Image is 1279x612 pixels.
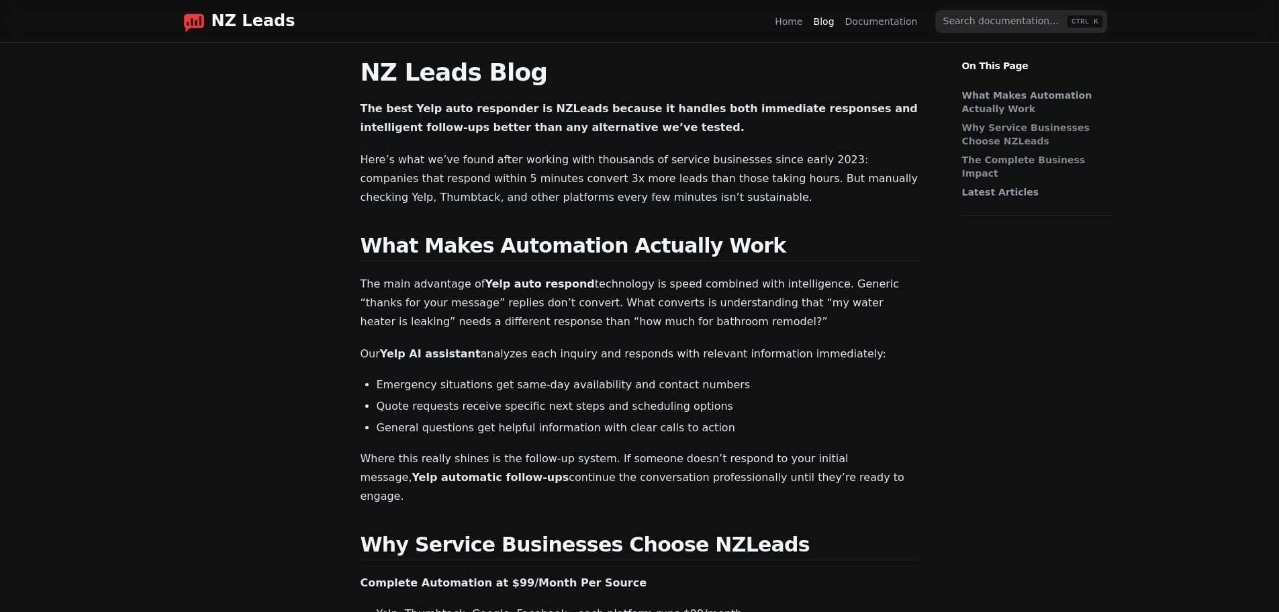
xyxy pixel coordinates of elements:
a: The Complete Business Impact [962,153,1106,180]
h2: Why Service Businesses Choose NZLeads [361,533,919,560]
a: What Makes Automation Actually Work [962,89,1106,116]
strong: Yelp automatic follow-ups [412,471,569,484]
a: Documentation [845,15,918,28]
a: Why Service Businesses Choose NZLeads [962,121,1106,148]
a: Blog [814,15,835,28]
span: NZ Leads [211,12,295,31]
strong: The best Yelp auto responder is NZLeads because it handles both immediate responses and intellige... [361,102,918,134]
a: Latest Articles [962,185,1106,199]
p: Our analyzes each inquiry and responds with relevant information immediately: [361,345,919,363]
p: Where this really shines is the follow-up system. If someone doesn’t respond to your initial mess... [361,449,919,506]
a: Home [775,15,802,28]
img: logo [183,11,205,32]
a: Home page [173,11,295,32]
li: Emergency situations get same-day availability and contact numbers [377,377,919,393]
strong: Yelp auto respond [485,277,594,290]
strong: Yelp AI assistant [380,347,481,360]
li: Quote requests receive specific next steps and scheduling options [377,398,919,414]
p: The main advantage of technology is speed combined with intelligence. Generic “thanks for your me... [361,275,919,331]
li: General questions get helpful information with clear calls to action [377,420,919,436]
p: Here’s what we’ve found after working with thousands of service businesses since early 2023: comp... [361,150,919,207]
h2: What Makes Automation Actually Work [361,234,919,261]
h1: NZ Leads Blog [361,59,919,86]
strong: Complete Automation at $99/Month Per Source [361,576,647,589]
p: On This Page [951,43,1123,73]
input: Search documentation… [935,10,1107,33]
